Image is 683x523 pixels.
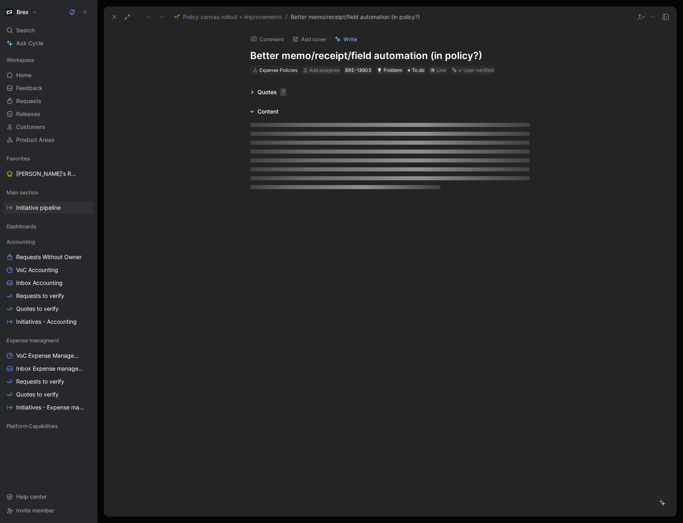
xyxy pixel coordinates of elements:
div: Content [247,107,282,116]
div: Workspace [3,54,94,66]
div: To do [406,66,426,74]
a: Requests to verify [3,290,94,302]
a: Home [3,69,94,81]
span: Initiatives - Expense management [16,403,84,411]
span: Search [16,25,35,35]
button: Comment [247,34,288,45]
div: Problem [377,66,402,74]
span: Favorites [6,154,30,162]
div: Platform Capabilities [3,420,94,434]
span: Add assignee [309,67,339,73]
span: Dashboards [6,222,36,230]
a: [PERSON_NAME]'s Requests [3,168,94,180]
div: Content [257,107,278,116]
span: Platform Capabilities [6,422,58,430]
div: Link [436,66,446,74]
span: Main section [6,188,38,196]
button: 🌱Policy canvas rollout + improvements [172,12,284,22]
a: Quotes to verify [3,303,94,315]
button: Add cover [289,34,330,45]
div: Search [3,24,94,36]
a: Requests [3,95,94,107]
img: 🌱 [174,14,180,20]
div: Favorites [3,152,94,164]
div: Expense managment [3,334,94,346]
div: Quotes7 [247,87,290,97]
span: Requests Without Owner [16,253,82,261]
span: / [285,12,287,22]
div: Expense managmentVoC Expense ManagementInbox Expense managementRequests to verifyQuotes to verify... [3,334,94,413]
span: VoC Expense Management [16,352,83,360]
span: Inbox Expense management [16,365,83,373]
a: Initiatives - Accounting [3,316,94,328]
span: Quotes to verify [16,390,59,399]
img: Brex [5,8,13,16]
div: Help center [3,491,94,503]
span: Requests to verify [16,377,64,386]
a: VoC Accounting [3,264,94,276]
a: Quotes to verify [3,388,94,401]
a: Requests to verify [3,375,94,388]
div: User-verified [464,66,493,74]
span: Initiatives - Accounting [16,318,77,326]
span: Quotes to verify [16,305,59,313]
div: Quotes [257,87,287,97]
div: Invite member [3,504,94,517]
span: Write [344,36,357,43]
a: Requests Without Owner [3,251,94,263]
div: BRE-18903 [345,66,371,74]
a: Customers [3,121,94,133]
span: Better memo/receipt/field automation (in policy?) [291,12,420,22]
div: Expense Policies [259,66,297,74]
a: Feedback [3,82,94,94]
h1: Brex [17,8,29,16]
button: BrexBrex [3,6,39,18]
a: Releases [3,108,94,120]
span: Requests [16,97,42,105]
a: Product Areas [3,134,94,146]
a: Ask Cycle [3,37,94,49]
a: Initiatives - Expense management [3,401,94,413]
span: Invite member [16,507,54,514]
span: Requests to verify [16,292,64,300]
span: Customers [16,123,45,131]
span: Releases [16,110,40,118]
span: Ask Cycle [16,38,43,48]
span: Accounting [6,238,35,246]
div: Main sectionInitiative pipeline [3,186,94,214]
span: Home [16,71,32,79]
span: Expense managment [6,336,59,344]
div: 💡Problem [375,66,404,74]
div: Accounting [3,236,94,248]
div: Dashboards [3,220,94,235]
span: To do [412,66,424,74]
span: Inbox Accounting [16,279,63,287]
button: Write [331,34,361,45]
a: VoC Expense Management [3,350,94,362]
div: Main section [3,186,94,198]
span: Workspace [6,56,34,64]
a: Inbox Accounting [3,277,94,289]
div: AccountingRequests Without OwnerVoC AccountingInbox AccountingRequests to verifyQuotes to verifyI... [3,236,94,328]
span: [PERSON_NAME]'s Requests [16,170,76,178]
h1: Better memo/receipt/field automation (in policy?) [250,49,530,62]
span: Product Areas [16,136,55,144]
span: Help center [16,493,47,500]
div: Platform Capabilities [3,420,94,432]
span: Policy canvas rollout + improvements [183,12,282,22]
img: 💡 [377,68,382,73]
a: Inbox Expense management [3,363,94,375]
span: Feedback [16,84,42,92]
a: Initiative pipeline [3,202,94,214]
span: VoC Accounting [16,266,58,274]
span: Initiative pipeline [16,204,61,212]
div: Dashboards [3,220,94,232]
div: 7 [280,88,287,96]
